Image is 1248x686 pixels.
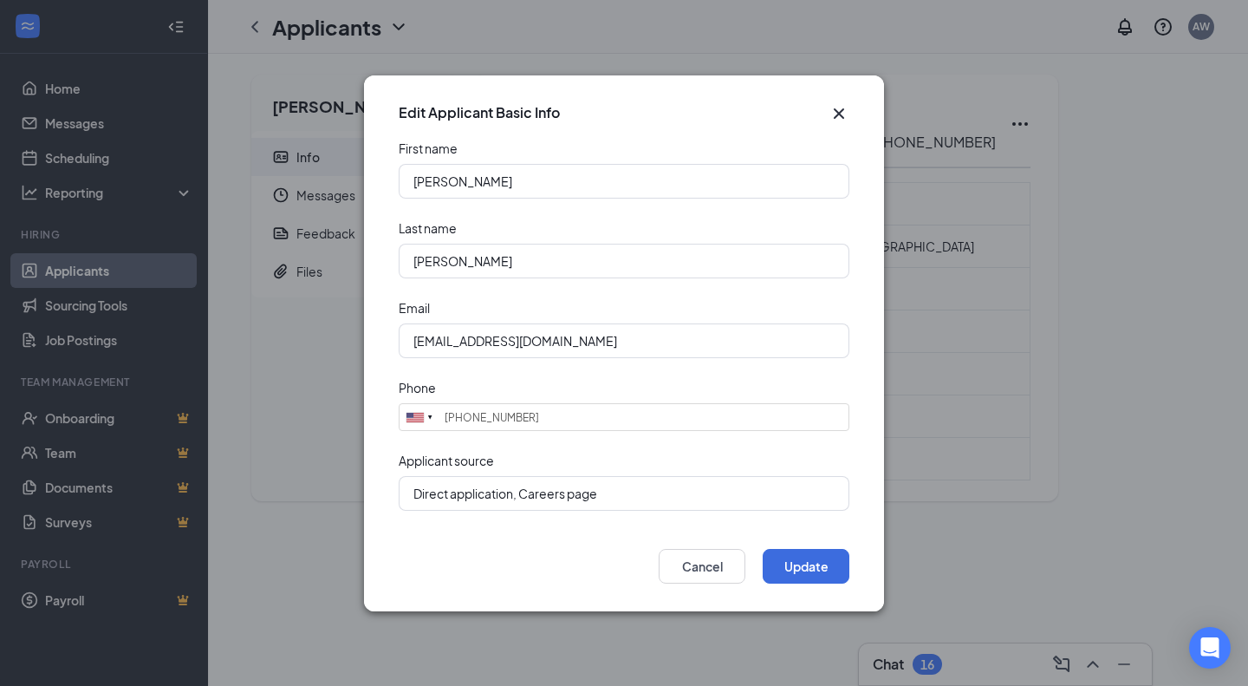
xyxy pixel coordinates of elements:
[399,323,849,358] input: Enter applicant email
[399,164,849,199] input: Enter applicant first name
[1189,627,1231,669] div: Open Intercom Messenger
[763,549,849,584] button: Update
[399,452,494,469] div: Applicant source
[399,219,457,237] div: Last name
[399,476,849,511] input: Enter applicant source
[399,103,560,122] h3: Edit Applicant Basic Info
[399,244,849,278] input: Enter applicant last name
[400,404,439,430] div: United States: +1
[829,103,849,124] button: Close
[399,403,849,431] input: (201) 555-0123
[399,299,430,317] div: Email
[399,379,436,396] div: Phone
[829,103,849,124] svg: Cross
[399,140,458,157] div: First name
[659,549,745,584] button: Cancel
